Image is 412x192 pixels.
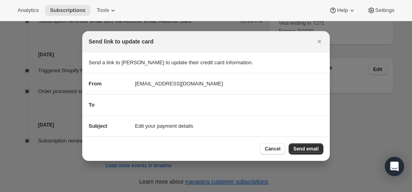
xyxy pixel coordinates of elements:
[45,5,90,16] button: Subscriptions
[89,81,102,87] span: From
[97,7,109,14] span: Tools
[89,38,154,46] h2: Send link to update card
[89,102,95,108] span: To
[289,143,323,154] button: Send email
[13,5,44,16] button: Analytics
[89,123,107,129] span: Subject
[362,5,399,16] button: Settings
[50,7,85,14] span: Subscriptions
[92,5,122,16] button: Tools
[375,7,394,14] span: Settings
[385,157,404,176] div: Open Intercom Messenger
[260,143,285,154] button: Cancel
[337,7,348,14] span: Help
[135,122,193,130] span: Edit your payment details
[265,146,280,152] span: Cancel
[89,59,323,67] p: Send a link to [PERSON_NAME] to update their credit card information.
[293,146,319,152] span: Send email
[324,5,360,16] button: Help
[314,36,325,47] button: Close
[18,7,39,14] span: Analytics
[135,80,223,88] span: [EMAIL_ADDRESS][DOMAIN_NAME]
